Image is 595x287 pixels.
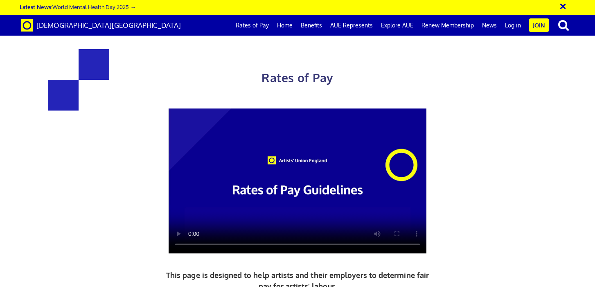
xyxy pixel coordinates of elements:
[529,18,549,32] a: Join
[417,15,478,36] a: Renew Membership
[478,15,501,36] a: News
[15,15,187,36] a: Brand [DEMOGRAPHIC_DATA][GEOGRAPHIC_DATA]
[261,70,333,85] span: Rates of Pay
[501,15,525,36] a: Log in
[551,16,576,34] button: search
[273,15,297,36] a: Home
[377,15,417,36] a: Explore AUE
[36,21,181,29] span: [DEMOGRAPHIC_DATA][GEOGRAPHIC_DATA]
[20,3,135,10] a: Latest News:World Mental Health Day 2025 →
[232,15,273,36] a: Rates of Pay
[326,15,377,36] a: AUE Represents
[297,15,326,36] a: Benefits
[20,3,52,10] strong: Latest News:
